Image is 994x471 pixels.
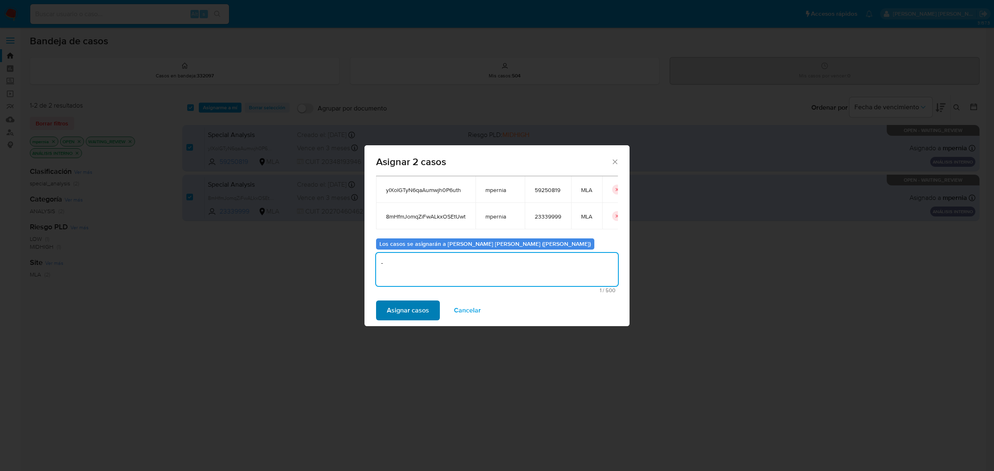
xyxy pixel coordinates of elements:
span: yIXolGTyN6qaAumwjh0P6uth [386,186,466,194]
span: 59250819 [535,186,561,194]
textarea: - [376,253,618,286]
span: MLA [581,186,592,194]
button: Asignar casos [376,300,440,320]
span: Máximo 500 caracteres [379,288,615,293]
span: mpernia [485,186,515,194]
span: mpernia [485,213,515,220]
span: Cancelar [454,301,481,320]
span: MLA [581,213,592,220]
div: assign-modal [364,145,630,326]
span: Asignar 2 casos [376,157,611,167]
span: 8mHfmJomqZiFwALkxOSEtUwt [386,213,466,220]
button: Cerrar ventana [611,158,618,165]
span: Asignar casos [387,301,429,320]
button: icon-button [612,211,622,221]
b: Los casos se asignarán a [PERSON_NAME] [PERSON_NAME] ([PERSON_NAME]) [379,240,591,248]
span: 23339999 [535,213,561,220]
button: icon-button [612,185,622,195]
button: Cancelar [443,300,492,320]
